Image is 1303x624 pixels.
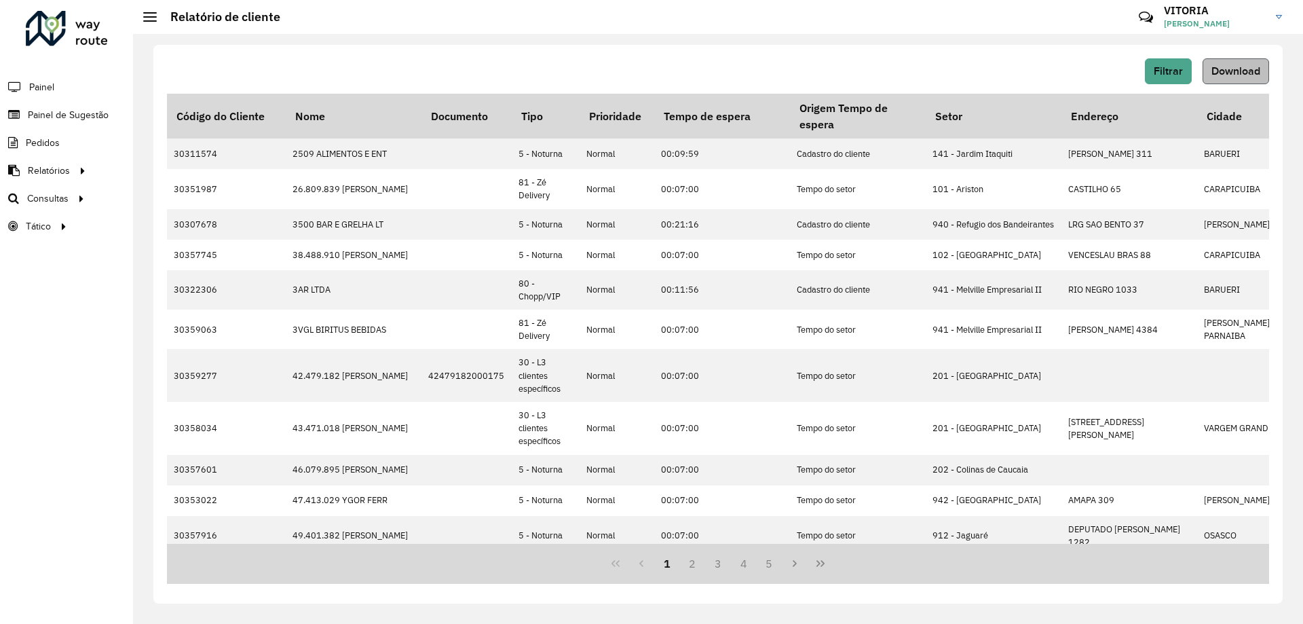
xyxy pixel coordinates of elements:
[26,219,51,234] span: Tático
[580,169,654,208] td: Normal
[654,402,790,455] td: 00:07:00
[167,349,286,402] td: 30359277
[1061,94,1197,139] th: Endereço
[421,94,512,139] th: Documento
[167,94,286,139] th: Código do Cliente
[26,136,60,150] span: Pedidos
[157,10,280,24] h2: Relatório de cliente
[654,240,790,270] td: 00:07:00
[512,94,580,139] th: Tipo
[28,164,70,178] span: Relatórios
[512,485,580,516] td: 5 - Noturna
[1061,209,1197,240] td: LRG SAO BENTO 37
[790,169,926,208] td: Tempo do setor
[512,402,580,455] td: 30 - L3 clientes específicos
[1061,139,1197,169] td: [PERSON_NAME] 311
[512,516,580,555] td: 5 - Noturna
[512,349,580,402] td: 30 - L3 clientes específicos
[790,240,926,270] td: Tempo do setor
[167,485,286,516] td: 30353022
[580,94,654,139] th: Prioridade
[790,485,926,516] td: Tempo do setor
[167,169,286,208] td: 30351987
[580,516,654,555] td: Normal
[580,402,654,455] td: Normal
[790,402,926,455] td: Tempo do setor
[286,485,421,516] td: 47.413.029 YGOR FERR
[286,270,421,310] td: 3AR LTDA
[286,94,421,139] th: Nome
[512,270,580,310] td: 80 - Chopp/VIP
[926,169,1061,208] td: 101 - Ariston
[580,240,654,270] td: Normal
[1164,18,1266,30] span: [PERSON_NAME]
[286,240,421,270] td: 38.488.910 [PERSON_NAME]
[1131,3,1160,32] a: Contato Rápido
[512,240,580,270] td: 5 - Noturna
[512,209,580,240] td: 5 - Noturna
[512,310,580,349] td: 81 - Zé Delivery
[926,516,1061,555] td: 912 - Jaguaré
[167,270,286,310] td: 30322306
[512,169,580,208] td: 81 - Zé Delivery
[654,169,790,208] td: 00:07:00
[1211,65,1260,77] span: Download
[580,349,654,402] td: Normal
[1061,270,1197,310] td: RIO NEGRO 1033
[926,402,1061,455] td: 201 - [GEOGRAPHIC_DATA]
[926,455,1061,485] td: 202 - Colinas de Caucaia
[1061,485,1197,516] td: AMAPA 309
[926,94,1061,139] th: Setor
[790,455,926,485] td: Tempo do setor
[654,455,790,485] td: 00:07:00
[580,310,654,349] td: Normal
[1061,516,1197,555] td: DEPUTADO [PERSON_NAME] 1282
[654,209,790,240] td: 00:21:16
[926,139,1061,169] td: 141 - Jardim Itaquiti
[654,310,790,349] td: 00:07:00
[512,455,580,485] td: 5 - Noturna
[926,240,1061,270] td: 102 - [GEOGRAPHIC_DATA]
[286,455,421,485] td: 46.079.895 [PERSON_NAME]
[512,139,580,169] td: 5 - Noturna
[790,516,926,555] td: Tempo do setor
[926,349,1061,402] td: 201 - [GEOGRAPHIC_DATA]
[421,349,512,402] td: 42479182000175
[167,402,286,455] td: 30358034
[28,108,109,122] span: Painel de Sugestão
[926,270,1061,310] td: 941 - Melville Empresarial II
[790,209,926,240] td: Cadastro do cliente
[286,516,421,555] td: 49.401.382 [PERSON_NAME]
[167,139,286,169] td: 30311574
[167,455,286,485] td: 30357601
[790,310,926,349] td: Tempo do setor
[654,94,790,139] th: Tempo de espera
[1061,240,1197,270] td: VENCESLAU BRAS 88
[1154,65,1183,77] span: Filtrar
[286,139,421,169] td: 2509 ALIMENTOS E ENT
[1203,58,1269,84] button: Download
[286,349,421,402] td: 42.479.182 [PERSON_NAME]
[1061,402,1197,455] td: [STREET_ADDRESS][PERSON_NAME]
[654,516,790,555] td: 00:07:00
[790,94,926,139] th: Origem Tempo de espera
[790,349,926,402] td: Tempo do setor
[926,485,1061,516] td: 942 - [GEOGRAPHIC_DATA]
[286,402,421,455] td: 43.471.018 [PERSON_NAME]
[580,139,654,169] td: Normal
[926,209,1061,240] td: 940 - Refugio dos Bandeirantes
[705,551,731,576] button: 3
[654,551,680,576] button: 1
[1061,169,1197,208] td: CASTILHO 65
[654,139,790,169] td: 00:09:59
[782,551,808,576] button: Next Page
[286,209,421,240] td: 3500 BAR E GRELHA LT
[926,310,1061,349] td: 941 - Melville Empresarial II
[580,209,654,240] td: Normal
[654,485,790,516] td: 00:07:00
[27,191,69,206] span: Consultas
[679,551,705,576] button: 2
[757,551,782,576] button: 5
[654,270,790,310] td: 00:11:56
[167,209,286,240] td: 30307678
